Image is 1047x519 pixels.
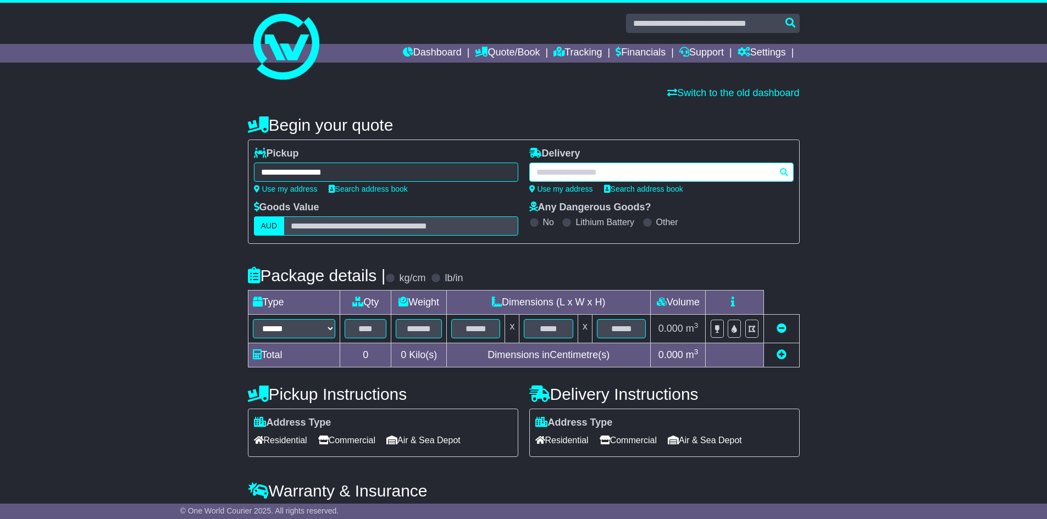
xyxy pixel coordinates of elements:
h4: Begin your quote [248,116,800,134]
label: lb/in [445,272,463,284]
span: Air & Sea Depot [668,432,742,449]
h4: Package details | [248,266,386,284]
td: Dimensions (L x W x H) [447,291,651,315]
a: Use my address [529,185,593,193]
label: Goods Value [254,202,319,214]
td: Volume [651,291,706,315]
a: Switch to the old dashboard [667,87,799,98]
a: Tracking [553,44,602,63]
label: AUD [254,216,285,236]
a: Use my address [254,185,318,193]
span: © One World Courier 2025. All rights reserved. [180,506,339,515]
td: Dimensions in Centimetre(s) [447,343,651,367]
label: No [543,217,554,227]
td: x [578,315,592,343]
span: 0.000 [658,349,683,360]
label: kg/cm [399,272,425,284]
span: Commercial [318,432,375,449]
a: Financials [616,44,666,63]
sup: 3 [694,348,699,356]
h4: Warranty & Insurance [248,482,800,500]
a: Search address book [604,185,683,193]
td: Type [248,291,340,315]
label: Address Type [535,417,613,429]
span: 0 [401,349,406,360]
label: Address Type [254,417,331,429]
span: Air & Sea Depot [386,432,461,449]
span: Commercial [600,432,657,449]
td: 0 [340,343,391,367]
label: Delivery [529,148,580,160]
h4: Delivery Instructions [529,385,800,403]
a: Settings [738,44,786,63]
td: Total [248,343,340,367]
a: Dashboard [403,44,462,63]
span: m [686,349,699,360]
td: x [505,315,519,343]
span: 0.000 [658,323,683,334]
label: Other [656,217,678,227]
label: Pickup [254,148,299,160]
a: Search address book [329,185,408,193]
a: Quote/Book [475,44,540,63]
sup: 3 [694,321,699,330]
a: Remove this item [777,323,786,334]
span: Residential [535,432,589,449]
a: Support [679,44,724,63]
td: Weight [391,291,447,315]
span: m [686,323,699,334]
h4: Pickup Instructions [248,385,518,403]
span: Residential [254,432,307,449]
td: Kilo(s) [391,343,447,367]
td: Qty [340,291,391,315]
label: Any Dangerous Goods? [529,202,651,214]
a: Add new item [777,349,786,360]
typeahead: Please provide city [529,163,794,182]
label: Lithium Battery [575,217,634,227]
